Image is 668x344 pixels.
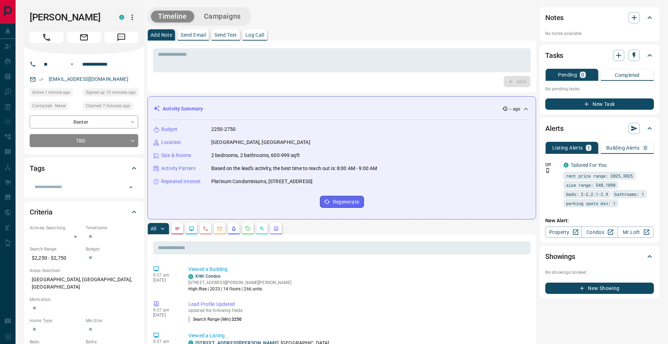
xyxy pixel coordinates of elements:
[188,316,242,322] p: Search Range (Min) :
[545,251,575,262] h2: Showings
[545,217,654,224] p: New Alert:
[86,246,138,252] p: Budget:
[86,225,138,231] p: Timeframe:
[30,163,44,174] h2: Tags
[232,317,242,322] span: 2250
[566,181,615,188] span: size range: 540,1098
[151,226,156,231] p: All
[618,227,654,238] a: Mr.Loft
[39,77,44,82] svg: Email Verified
[68,60,76,68] button: Open
[163,105,203,113] p: Activity Summary
[153,102,530,115] div: Activity Summary-- ago
[211,165,377,172] p: Based on the lead's activity, the best time to reach out is: 8:00 AM - 9:00 AM
[545,50,563,61] h2: Tasks
[30,246,82,252] p: Search Range:
[188,274,193,279] div: condos.ca
[188,286,291,292] p: High-Rise | 2023 | 14 floors | 266 units
[211,126,236,133] p: 2250-2750
[30,274,138,293] p: [GEOGRAPHIC_DATA], [GEOGRAPHIC_DATA], [GEOGRAPHIC_DATA]
[153,273,178,278] p: 9:37 am
[566,172,633,179] span: rent price range: 2025,3025
[545,30,654,37] p: No notes available
[188,279,291,286] p: [STREET_ADDRESS][PERSON_NAME][PERSON_NAME]
[545,47,654,64] div: Tasks
[161,139,181,146] p: Location
[545,120,654,137] div: Alerts
[30,32,63,43] span: Call
[151,32,172,37] p: Add Note
[545,9,654,26] div: Notes
[581,72,584,77] p: 0
[545,248,654,265] div: Showings
[211,139,310,146] p: [GEOGRAPHIC_DATA], [GEOGRAPHIC_DATA]
[606,145,640,150] p: Building Alerts
[189,226,194,231] svg: Lead Browsing Activity
[86,318,138,324] p: Min Size:
[30,206,53,218] h2: Criteria
[32,102,66,109] span: Contacted - Never
[211,152,300,159] p: 2 bedrooms, 2 bathrooms, 600-999 sqft
[545,123,564,134] h2: Alerts
[188,301,528,308] p: Lead Profile Updated
[49,76,128,82] a: [EMAIL_ADDRESS][DOMAIN_NAME]
[32,89,70,96] span: Active 1 minute ago
[126,182,136,192] button: Open
[615,73,640,78] p: Completed
[30,160,138,177] div: Tags
[119,15,124,20] div: condos.ca
[571,162,607,168] a: Tailored For You
[545,98,654,110] button: New Task
[195,274,220,279] a: KiWi Condos
[644,145,647,150] p: 0
[545,162,559,168] p: Off
[320,196,364,208] button: Regenerate
[161,178,201,185] p: Repeated Interest
[581,227,618,238] a: Condos
[30,225,82,231] p: Actively Searching:
[83,102,138,112] div: Fri Aug 15 2025
[558,72,577,77] p: Pending
[566,191,608,198] span: beds: 2-2,2.1-2.9
[188,266,528,273] p: Viewed a Building
[217,226,223,231] svg: Emails
[86,102,130,109] span: Claimed 7 minutes ago
[104,32,138,43] span: Message
[161,126,177,133] p: Budget
[188,308,528,313] p: updated the following fields:
[273,226,279,231] svg: Agent Actions
[552,145,583,150] p: Listing Alerts
[30,267,138,274] p: Areas Searched:
[175,226,180,231] svg: Notes
[545,283,654,294] button: New Showing
[245,226,251,231] svg: Requests
[181,32,206,37] p: Send Email
[30,115,138,128] div: Renter
[545,227,582,238] a: Property
[153,313,178,318] p: [DATE]
[614,191,644,198] span: bathrooms: 1
[587,145,590,150] p: 1
[545,269,654,276] p: No showings booked
[151,11,194,22] button: Timeline
[509,106,520,112] p: -- ago
[161,165,196,172] p: Activity Pattern
[545,12,564,23] h2: Notes
[153,308,178,313] p: 9:37 am
[30,12,109,23] h1: [PERSON_NAME]
[30,204,138,221] div: Criteria
[197,11,248,22] button: Campaigns
[67,32,101,43] span: Email
[188,332,528,339] p: Viewed a Listing
[545,84,654,94] p: No pending tasks
[153,339,178,344] p: 9:37 am
[211,178,312,185] p: Platinum Condominiums, [STREET_ADDRESS]
[83,89,138,98] div: Fri Aug 15 2025
[30,89,80,98] div: Fri Aug 15 2025
[30,134,138,147] div: TBD
[564,163,569,168] div: condos.ca
[30,252,82,264] p: $2,250 - $2,750
[231,226,237,231] svg: Listing Alerts
[86,89,136,96] span: Signed up 15 minutes ago
[30,296,138,303] p: Motivation:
